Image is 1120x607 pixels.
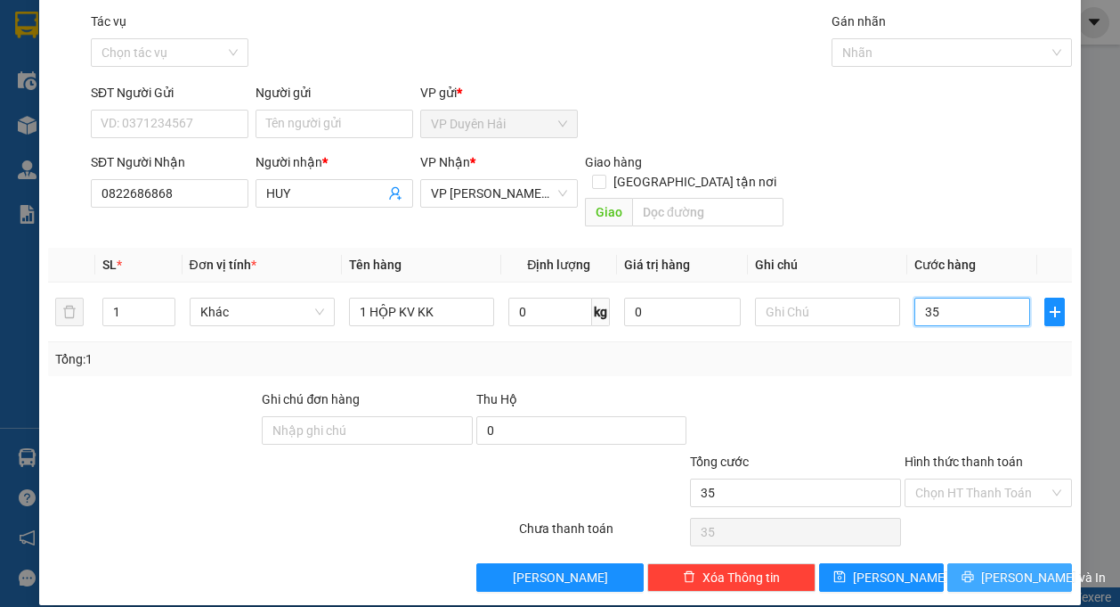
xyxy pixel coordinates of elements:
span: VP Nhận [420,155,470,169]
button: deleteXóa Thông tin [647,563,815,592]
strong: BIÊN NHẬN GỬI HÀNG [60,10,207,27]
span: [PERSON_NAME] [513,568,608,587]
button: [PERSON_NAME] [476,563,644,592]
div: Người gửi [256,83,413,103]
div: VP gửi [420,83,578,103]
span: VP [PERSON_NAME] - [37,35,174,52]
span: VP Tiểu Cần [50,60,128,77]
label: Ghi chú đơn hàng [262,392,360,406]
span: Đơn vị tính [190,258,256,272]
label: Gán nhãn [832,14,886,29]
div: SĐT Người Gửi [91,83,248,103]
input: Dọc đường [632,198,783,226]
div: Người nhận [256,152,413,172]
span: Định lượng [527,258,590,272]
span: delete [683,570,695,585]
th: Ghi chú [748,248,907,283]
label: Tác vụ [91,14,126,29]
span: Xóa Thông tin [702,568,780,587]
span: 40.000 [79,123,133,143]
input: 0 [624,298,741,326]
input: VD: Bàn, Ghế [349,298,494,326]
input: Ghi chú đơn hàng [262,416,472,445]
button: save[PERSON_NAME] [819,563,944,592]
span: [GEOGRAPHIC_DATA] tận nơi [606,172,783,192]
span: [PERSON_NAME] [853,568,948,587]
input: Ghi Chú [755,298,900,326]
div: SĐT Người Nhận [91,152,248,172]
span: VP Duyên Hải [431,111,567,137]
span: SL [102,258,117,272]
span: 0384600013 - [7,79,150,96]
span: Cước hàng [914,258,976,272]
button: delete [55,298,84,326]
span: Giao [585,198,632,226]
span: plus [1045,305,1064,319]
div: Tổng: 1 [55,349,434,369]
p: NHẬN: [7,60,260,77]
span: Giá trị hàng [624,258,690,272]
button: printer[PERSON_NAME] và In [947,563,1072,592]
button: plus [1044,298,1065,326]
div: Chưa thanh toán [517,519,688,550]
span: kg [592,298,610,326]
span: save [833,570,846,585]
p: GỬI: [7,35,260,52]
span: Giao hàng [585,155,642,169]
span: GIAO: [7,99,43,116]
span: CƯỜNG [95,79,150,96]
span: Thu Hộ [476,392,517,406]
span: printer [962,570,974,585]
span: [PERSON_NAME] và In [981,568,1106,587]
span: VP Trần Phú (Hàng) [431,180,567,207]
span: user-add [388,186,402,201]
span: Khác [200,299,324,325]
label: Hình thức thanh toán [905,455,1023,469]
span: Tên hàng [349,258,402,272]
span: Tổng cước [690,455,749,469]
span: Cước rồi: [5,123,75,143]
